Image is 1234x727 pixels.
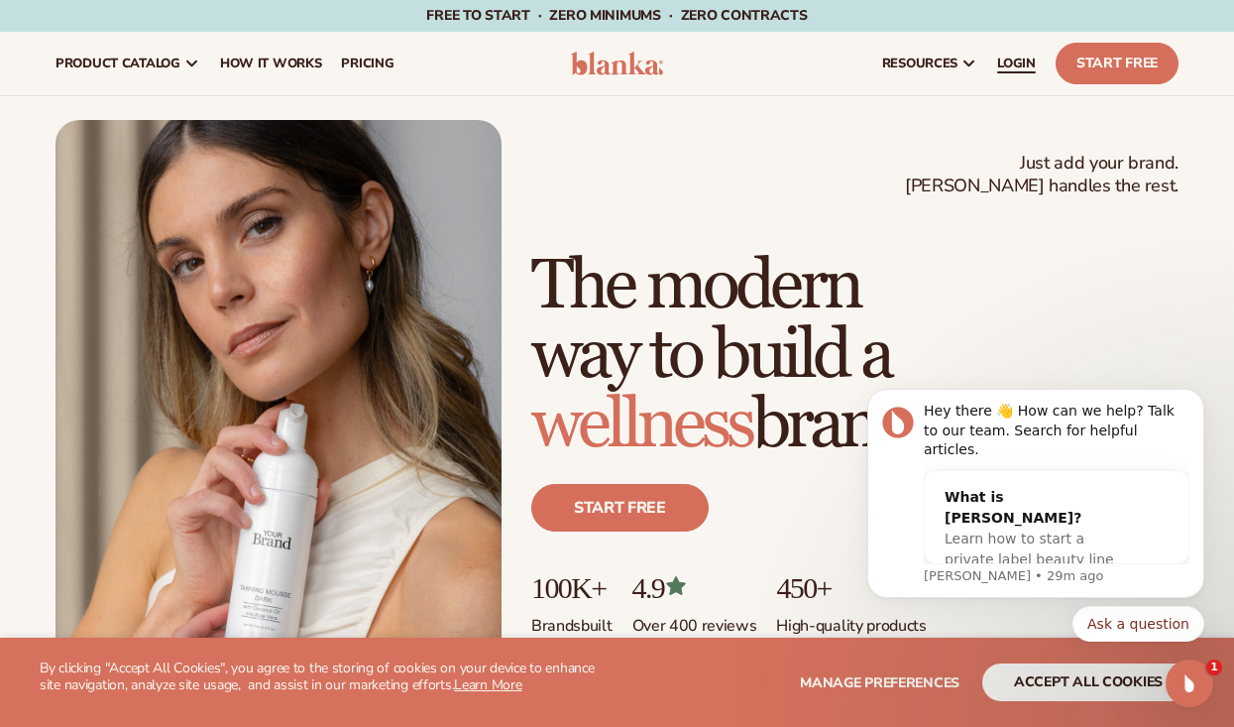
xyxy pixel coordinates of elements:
a: Start Free [1056,43,1178,84]
span: pricing [341,56,393,71]
h1: The modern way to build a brand [531,252,1178,460]
a: pricing [331,32,403,95]
a: Learn More [454,675,521,694]
p: Over 400 reviews [632,604,757,637]
span: How It Works [220,56,322,71]
span: wellness [531,383,752,467]
p: 450+ [776,571,926,604]
p: High-quality products [776,604,926,637]
p: Brands built [531,604,613,637]
button: accept all cookies [982,664,1194,701]
p: 100K+ [531,571,613,604]
a: LOGIN [987,32,1046,95]
span: Free to start · ZERO minimums · ZERO contracts [426,6,807,25]
p: By clicking "Accept All Cookies", you agree to the storing of cookies on your device to enhance s... [40,661,617,694]
span: product catalog [56,56,180,71]
a: resources [872,32,987,95]
a: product catalog [46,32,210,95]
a: Start free [531,484,709,532]
span: LOGIN [997,56,1036,71]
span: Manage preferences [800,673,959,692]
iframe: Intercom notifications message [838,344,1234,673]
button: Manage preferences [800,664,959,701]
a: How It Works [210,32,332,95]
span: resources [882,56,957,71]
img: logo [571,52,664,75]
span: Just add your brand. [PERSON_NAME] handles the rest. [905,152,1178,198]
p: 4.9 [632,571,757,604]
iframe: Intercom live chat [1166,660,1213,707]
img: Female holding tanning mousse. [56,120,502,682]
span: 1 [1206,660,1222,675]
